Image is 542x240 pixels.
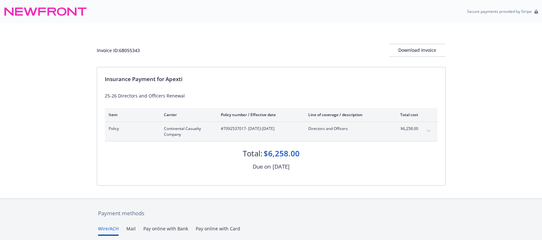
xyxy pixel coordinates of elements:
[109,112,154,117] div: Item
[467,9,532,14] p: Secure payments provided by Stripe
[394,126,418,132] span: $6,258.00
[196,225,240,236] button: Pay online with Card
[221,112,298,117] div: Policy number / Effective date
[164,126,211,137] span: Continental Casualty Company
[126,225,136,236] button: Mail
[389,44,446,56] div: Download Invoice
[97,47,140,54] div: Invoice ID: 6B055343
[394,112,418,117] div: Total cost
[308,112,384,117] div: Line of coverage / description
[105,75,438,83] div: Insurance Payment for Apexti
[109,126,154,132] span: Policy
[98,225,119,236] button: Wire/ACH
[253,162,271,171] div: Due on
[105,122,438,141] div: PolicyContinental Casualty Company#7092537017- [DATE]-[DATE]Directors and Officers$6,258.00expand...
[143,225,188,236] button: Pay online with Bank
[308,126,384,132] span: Directors and Officers
[105,92,438,99] div: 25-26 Directors and Officers Renewal
[389,44,446,57] button: Download Invoice
[98,209,444,217] div: Payment methods
[243,148,262,159] div: Total:
[273,162,290,171] div: [DATE]
[221,126,298,132] span: #7092537017 - [DATE]-[DATE]
[164,112,211,117] div: Carrier
[423,126,434,136] button: expand content
[264,148,300,159] div: $6,258.00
